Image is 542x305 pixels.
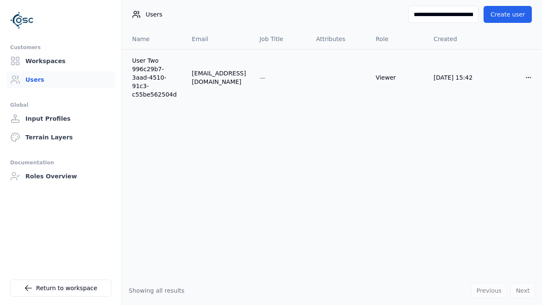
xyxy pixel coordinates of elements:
[376,73,420,82] div: Viewer
[484,6,532,23] button: Create user
[7,110,115,127] a: Input Profiles
[7,129,115,146] a: Terrain Layers
[427,29,485,49] th: Created
[129,287,185,294] span: Showing all results
[7,168,115,185] a: Roles Overview
[253,29,309,49] th: Job Title
[192,69,246,86] div: [EMAIL_ADDRESS][DOMAIN_NAME]
[10,100,111,110] div: Global
[10,158,111,168] div: Documentation
[146,10,162,19] span: Users
[122,29,185,49] th: Name
[10,280,111,297] a: Return to workspace
[434,73,478,82] div: [DATE] 15:42
[185,29,253,49] th: Email
[309,29,369,49] th: Attributes
[7,71,115,88] a: Users
[260,74,265,81] span: —
[10,8,34,32] img: Logo
[7,53,115,69] a: Workspaces
[369,29,427,49] th: Role
[132,56,178,99] a: User Two 996c29b7-3aad-4510-91c3-c55be562504d
[10,42,111,53] div: Customers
